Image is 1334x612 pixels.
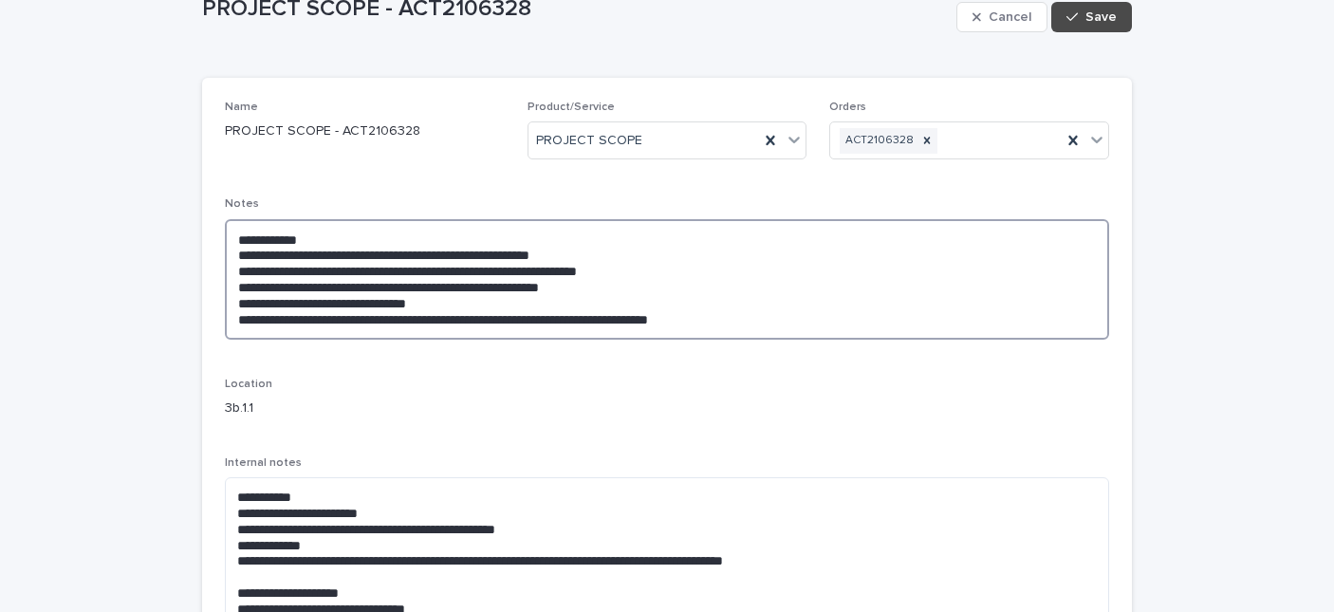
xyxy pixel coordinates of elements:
[225,399,505,418] p: 3b.1.1
[536,131,642,151] span: PROJECT SCOPE
[829,102,866,113] span: Orders
[225,121,505,141] p: PROJECT SCOPE - ACT2106328
[956,2,1047,32] button: Cancel
[1051,2,1132,32] button: Save
[528,102,615,113] span: Product/Service
[840,128,917,154] div: ACT2106328
[225,379,272,390] span: Location
[989,10,1031,24] span: Cancel
[1085,10,1117,24] span: Save
[225,102,258,113] span: Name
[225,198,259,210] span: Notes
[225,457,302,469] span: Internal notes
